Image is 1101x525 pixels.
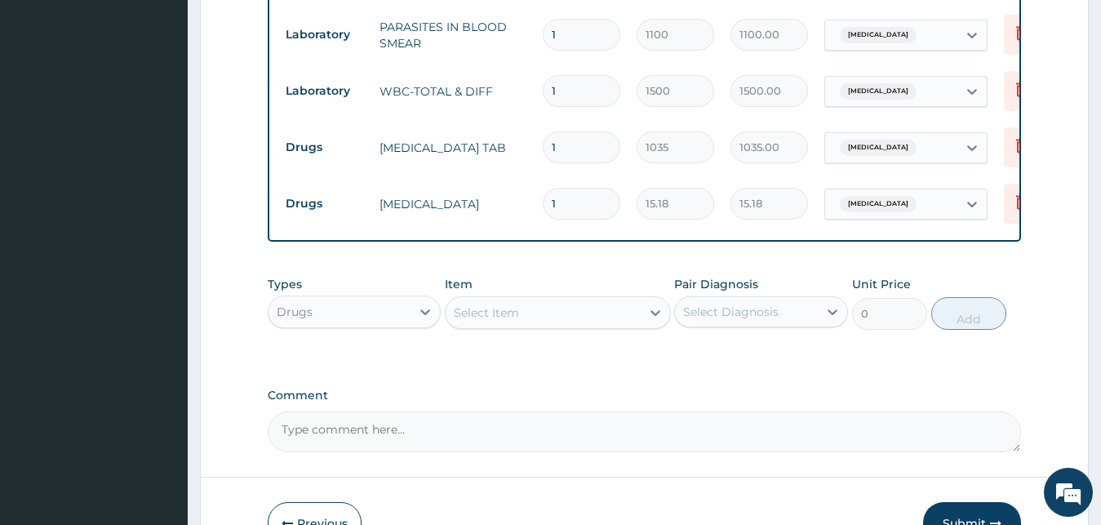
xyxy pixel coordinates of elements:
[277,76,371,106] td: Laboratory
[268,389,1022,403] label: Comment
[683,304,779,320] div: Select Diagnosis
[277,189,371,219] td: Drugs
[85,91,274,113] div: Chat with us now
[840,27,917,43] span: [MEDICAL_DATA]
[8,351,311,408] textarea: Type your message and hit 'Enter'
[445,276,473,292] label: Item
[277,132,371,162] td: Drugs
[30,82,66,122] img: d_794563401_company_1708531726252_794563401
[931,297,1006,330] button: Add
[277,20,371,50] td: Laboratory
[840,196,917,212] span: [MEDICAL_DATA]
[840,83,917,100] span: [MEDICAL_DATA]
[454,305,519,321] div: Select Item
[268,278,302,291] label: Types
[371,75,535,108] td: WBC-TOTAL & DIFF
[371,11,535,60] td: PARASITES IN BLOOD SMEAR
[268,8,307,47] div: Minimize live chat window
[371,188,535,220] td: [MEDICAL_DATA]
[674,276,758,292] label: Pair Diagnosis
[852,276,911,292] label: Unit Price
[277,304,313,320] div: Drugs
[840,140,917,156] span: [MEDICAL_DATA]
[95,158,225,323] span: We're online!
[371,131,535,164] td: [MEDICAL_DATA] TAB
